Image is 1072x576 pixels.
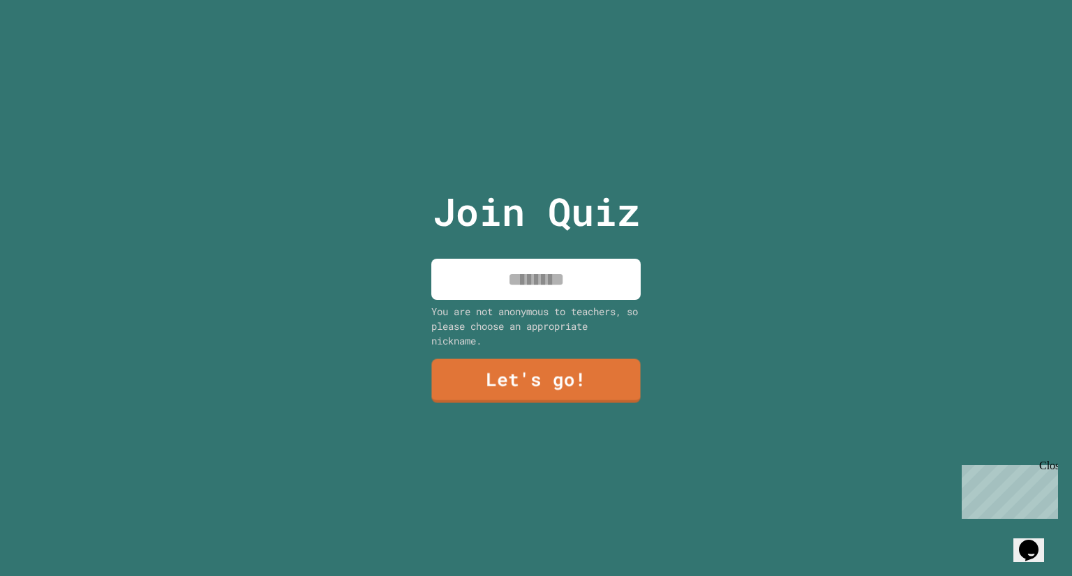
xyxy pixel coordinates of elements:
[433,183,640,241] p: Join Quiz
[431,358,640,402] a: Let's go!
[6,6,96,89] div: Chat with us now!Close
[956,460,1058,519] iframe: chat widget
[1013,520,1058,562] iframe: chat widget
[431,304,641,348] div: You are not anonymous to teachers, so please choose an appropriate nickname.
